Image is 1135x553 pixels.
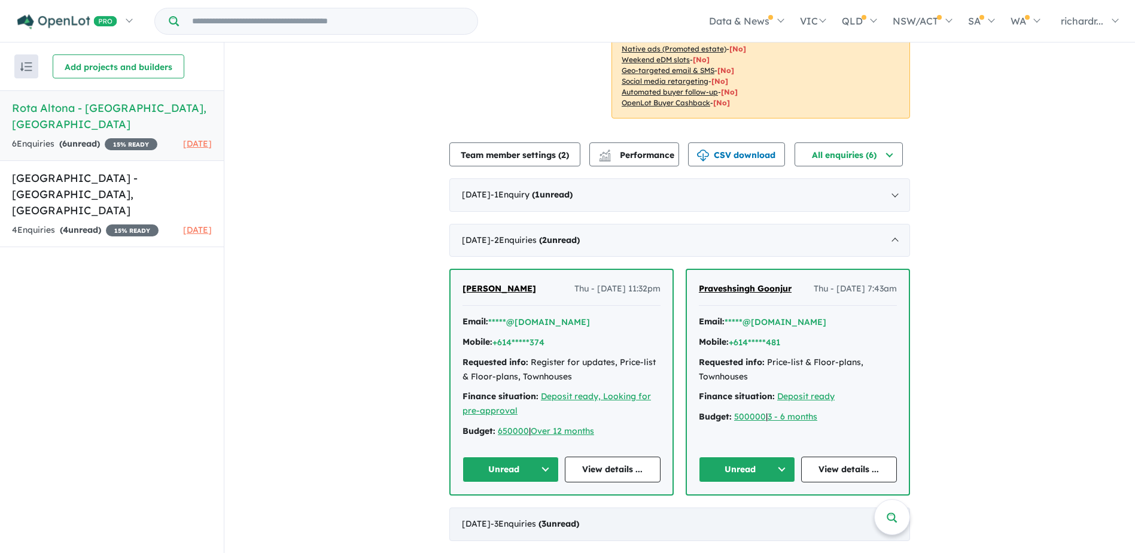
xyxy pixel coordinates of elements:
[535,189,540,200] span: 1
[462,282,536,296] a: [PERSON_NAME]
[599,153,611,161] img: bar-chart.svg
[734,411,766,422] a: 500000
[693,55,710,64] span: [No]
[462,355,661,384] div: Register for updates, Price-list & Floor-plans, Townhouses
[561,150,566,160] span: 2
[491,189,573,200] span: - 1 Enquir y
[449,142,580,166] button: Team member settings (2)
[62,138,67,149] span: 6
[12,170,212,218] h5: [GEOGRAPHIC_DATA] - [GEOGRAPHIC_DATA] , [GEOGRAPHIC_DATA]
[795,142,903,166] button: All enquiries (6)
[699,357,765,367] strong: Requested info:
[717,66,734,75] span: [No]
[713,98,730,107] span: [No]
[777,391,835,402] a: Deposit ready
[600,150,610,156] img: line-chart.svg
[12,100,212,132] h5: Rota Altona - [GEOGRAPHIC_DATA] , [GEOGRAPHIC_DATA]
[565,457,661,482] a: View details ...
[538,518,579,529] strong: ( unread)
[462,457,559,482] button: Unread
[688,142,785,166] button: CSV download
[539,235,580,245] strong: ( unread)
[531,426,594,436] a: Over 12 months
[542,235,547,245] span: 2
[59,138,100,149] strong: ( unread)
[622,77,708,86] u: Social media retargeting
[622,66,714,75] u: Geo-targeted email & SMS
[53,54,184,78] button: Add projects and builders
[699,391,775,402] strong: Finance situation:
[622,44,726,53] u: Native ads (Promoted estate)
[462,391,651,416] a: Deposit ready, Looking for pre-approval
[699,355,897,384] div: Price-list & Floor-plans, Townhouses
[105,138,157,150] span: 15 % READY
[449,224,910,257] div: [DATE]
[498,426,529,436] a: 650000
[491,235,580,245] span: - 2 Enquir ies
[462,424,661,439] div: |
[814,282,897,296] span: Thu - [DATE] 7:43am
[63,224,68,235] span: 4
[462,283,536,294] span: [PERSON_NAME]
[622,87,718,96] u: Automated buyer follow-up
[462,357,528,367] strong: Requested info:
[601,150,674,160] span: Performance
[622,55,690,64] u: Weekend eDM slots
[12,137,157,151] div: 6 Enquir ies
[697,150,709,162] img: download icon
[17,14,117,29] img: Openlot PRO Logo White
[711,77,728,86] span: [No]
[462,426,495,436] strong: Budget:
[729,44,746,53] span: [No]
[20,62,32,71] img: sort.svg
[699,283,792,294] span: Praveshsingh Goonjur
[1061,15,1103,27] span: richardr...
[541,518,546,529] span: 3
[699,457,795,482] button: Unread
[462,336,492,347] strong: Mobile:
[699,411,732,422] strong: Budget:
[183,138,212,149] span: [DATE]
[622,98,710,107] u: OpenLot Buyer Cashback
[589,142,679,166] button: Performance
[449,178,910,212] div: [DATE]
[699,410,897,424] div: |
[699,316,725,327] strong: Email:
[491,518,579,529] span: - 3 Enquir ies
[181,8,475,34] input: Try estate name, suburb, builder or developer
[12,223,159,238] div: 4 Enquir ies
[183,224,212,235] span: [DATE]
[462,391,538,402] strong: Finance situation:
[60,224,101,235] strong: ( unread)
[801,457,897,482] a: View details ...
[462,316,488,327] strong: Email:
[532,189,573,200] strong: ( unread)
[574,282,661,296] span: Thu - [DATE] 11:32pm
[106,224,159,236] span: 15 % READY
[721,87,738,96] span: [No]
[699,336,729,347] strong: Mobile:
[768,411,817,422] a: 3 - 6 months
[449,508,910,541] div: [DATE]
[699,282,792,296] a: Praveshsingh Goonjur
